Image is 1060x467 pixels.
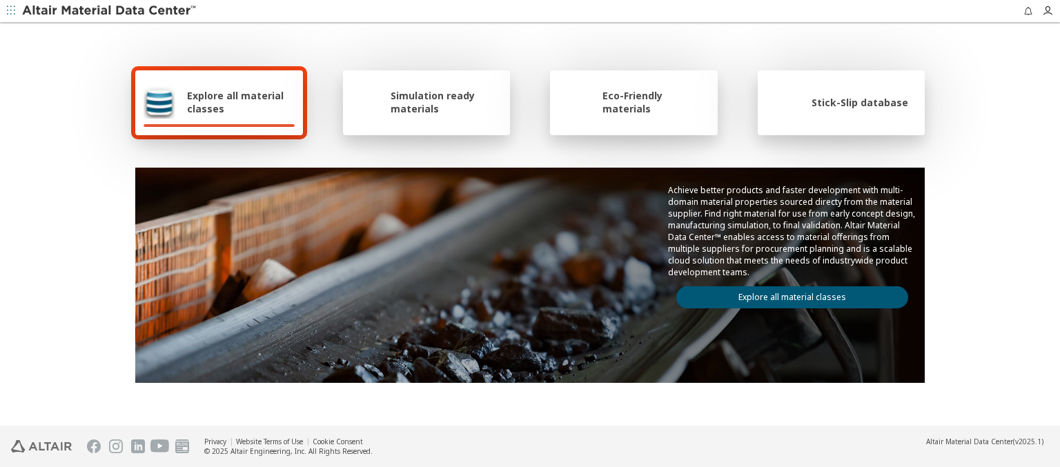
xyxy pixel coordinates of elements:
[236,437,303,446] a: Website Terms of Use
[602,89,709,115] span: Eco-Friendly materials
[676,286,908,308] a: Explore all material classes
[393,89,502,115] span: Simulation ready materials
[187,89,295,115] span: Explore all material classes
[926,437,1013,446] span: Altair Material Data Center
[204,437,226,446] a: Privacy
[926,437,1043,446] div: (v2025.1)
[22,4,198,18] img: Altair Material Data Center
[144,86,175,119] img: Explore all material classes
[766,86,799,119] img: Stick-Slip database
[812,96,908,109] span: Stick-Slip database
[313,437,363,446] a: Cookie Consent
[351,86,381,119] img: Simulation ready materials
[668,184,916,278] p: Achieve better products and faster development with multi-domain material properties sourced dire...
[204,446,373,456] div: © 2025 Altair Engineering, Inc. All Rights Reserved.
[11,440,72,453] img: Altair Engineering
[558,86,590,119] img: Eco-Friendly materials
